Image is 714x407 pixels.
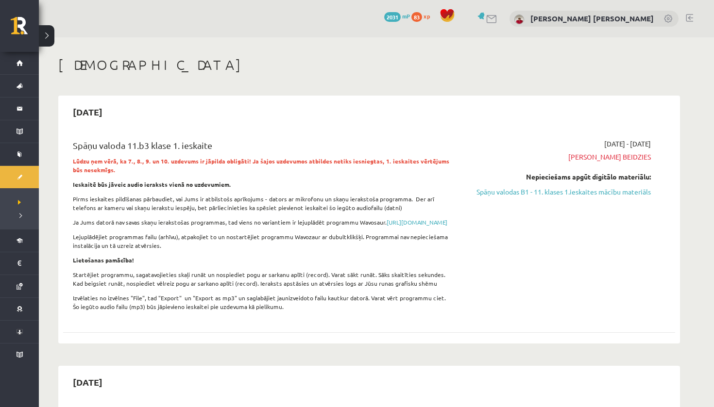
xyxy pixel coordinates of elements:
[468,172,651,182] div: Nepieciešams apgūt digitālo materiālu:
[384,12,410,20] a: 2031 mP
[63,371,112,393] h2: [DATE]
[514,15,524,24] img: Olivers Larss Šēnbergs
[73,180,231,188] strong: Ieskaitē būs jāveic audio ieraksts vienā no uzdevumiem.
[73,293,453,311] p: Izvēlaties no izvēlnes "File", tad "Export" un "Export as mp3" un saglabājiet jaunizveidoto failu...
[73,256,134,264] strong: Lietošanas pamācība!
[73,157,449,174] strong: Lūdzu ņem vērā, ka 7., 8., 9. un 10. uzdevums ir jāpilda obligāti! Ja šajos uzdevumos atbildes ne...
[530,14,654,23] a: [PERSON_NAME] [PERSON_NAME]
[384,12,401,22] span: 2031
[63,100,112,123] h2: [DATE]
[73,139,453,157] div: Spāņu valoda 11.b3 klase 1. ieskaite
[402,12,410,20] span: mP
[73,232,453,250] p: Lejuplādējiet programmas failu (arhīvu), atpakojiet to un nostartējiet programmu Wavozaur ar dubu...
[411,12,422,22] span: 83
[73,270,453,288] p: Startējiet programmu, sagatavojieties skaļi runāt un nospiediet pogu ar sarkanu aplīti (record). ...
[73,195,453,212] p: Pirms ieskaites pildīšanas pārbaudiet, vai Jums ir atbilstošs aprīkojums - dators ar mikrofonu un...
[424,12,430,20] span: xp
[11,17,39,41] a: Rīgas 1. Tālmācības vidusskola
[73,218,453,227] p: Ja Jums datorā nav savas skaņu ierakstošas programmas, tad viens no variantiem ir lejuplādēt prog...
[58,57,680,73] h1: [DEMOGRAPHIC_DATA]
[387,218,447,226] a: [URL][DOMAIN_NAME]
[468,152,651,162] span: [PERSON_NAME] beidzies
[468,187,651,197] a: Spāņu valodas B1 - 11. klases 1.ieskaites mācību materiāls
[604,139,651,149] span: [DATE] - [DATE]
[411,12,435,20] a: 83 xp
